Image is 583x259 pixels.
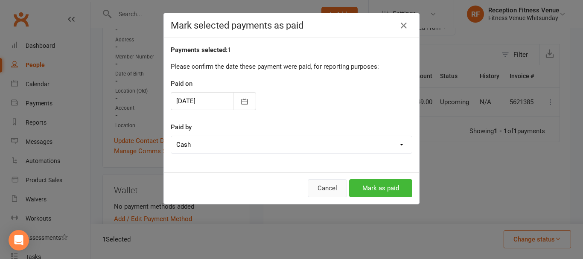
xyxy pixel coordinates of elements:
[308,179,347,197] button: Cancel
[349,179,412,197] button: Mark as paid
[171,46,227,54] strong: Payments selected:
[9,230,29,250] div: Open Intercom Messenger
[171,122,192,132] label: Paid by
[171,20,412,31] h4: Mark selected payments as paid
[171,79,192,89] label: Paid on
[397,19,411,32] button: Close
[171,61,412,72] p: Please confirm the date these payment were paid, for reporting purposes:
[171,45,412,55] div: 1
